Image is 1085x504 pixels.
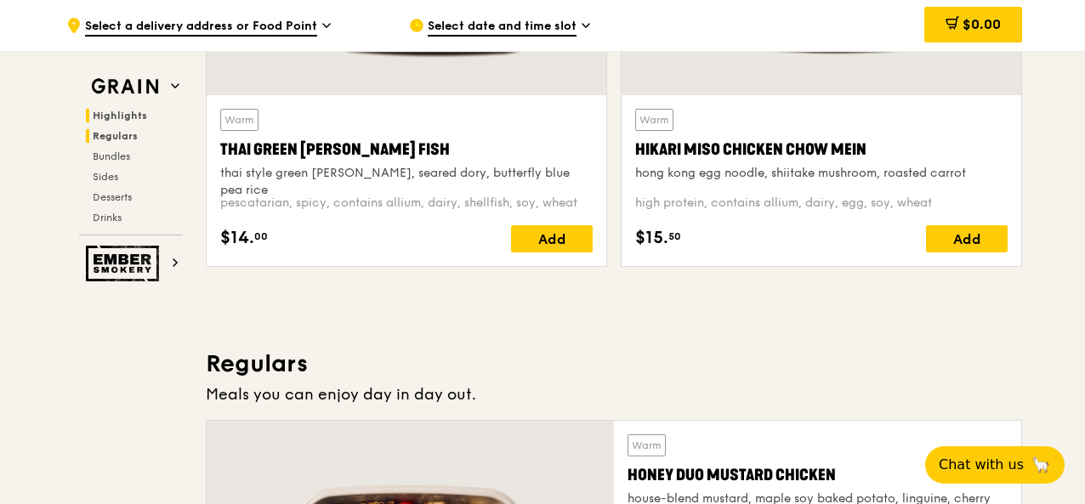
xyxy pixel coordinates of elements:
[220,109,258,131] div: Warm
[93,191,132,203] span: Desserts
[220,195,593,212] div: pescatarian, spicy, contains allium, dairy, shellfish, soy, wheat
[254,229,268,243] span: 00
[628,463,1008,487] div: Honey Duo Mustard Chicken
[939,455,1024,475] span: Chat with us
[635,138,1008,161] div: Hikari Miso Chicken Chow Mein
[926,225,1008,252] div: Add
[428,18,577,37] span: Select date and time slot
[635,195,1008,212] div: high protein, contains allium, dairy, egg, soy, wheat
[635,109,673,131] div: Warm
[963,16,1001,32] span: $0.00
[85,18,317,37] span: Select a delivery address or Food Point
[93,150,130,162] span: Bundles
[206,382,1022,406] div: Meals you can enjoy day in day out.
[1031,455,1051,475] span: 🦙
[86,71,164,102] img: Grain web logo
[86,246,164,281] img: Ember Smokery web logo
[925,446,1065,484] button: Chat with us🦙
[93,212,122,224] span: Drinks
[220,225,254,251] span: $14.
[511,225,593,252] div: Add
[93,130,138,142] span: Regulars
[220,165,593,199] div: thai style green [PERSON_NAME], seared dory, butterfly blue pea rice
[93,110,147,122] span: Highlights
[635,165,1008,182] div: hong kong egg noodle, shiitake mushroom, roasted carrot
[668,229,681,243] span: 50
[206,348,1022,379] h3: Regulars
[635,225,668,251] span: $15.
[93,171,118,183] span: Sides
[220,138,593,161] div: Thai Green [PERSON_NAME] Fish
[628,434,666,456] div: Warm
